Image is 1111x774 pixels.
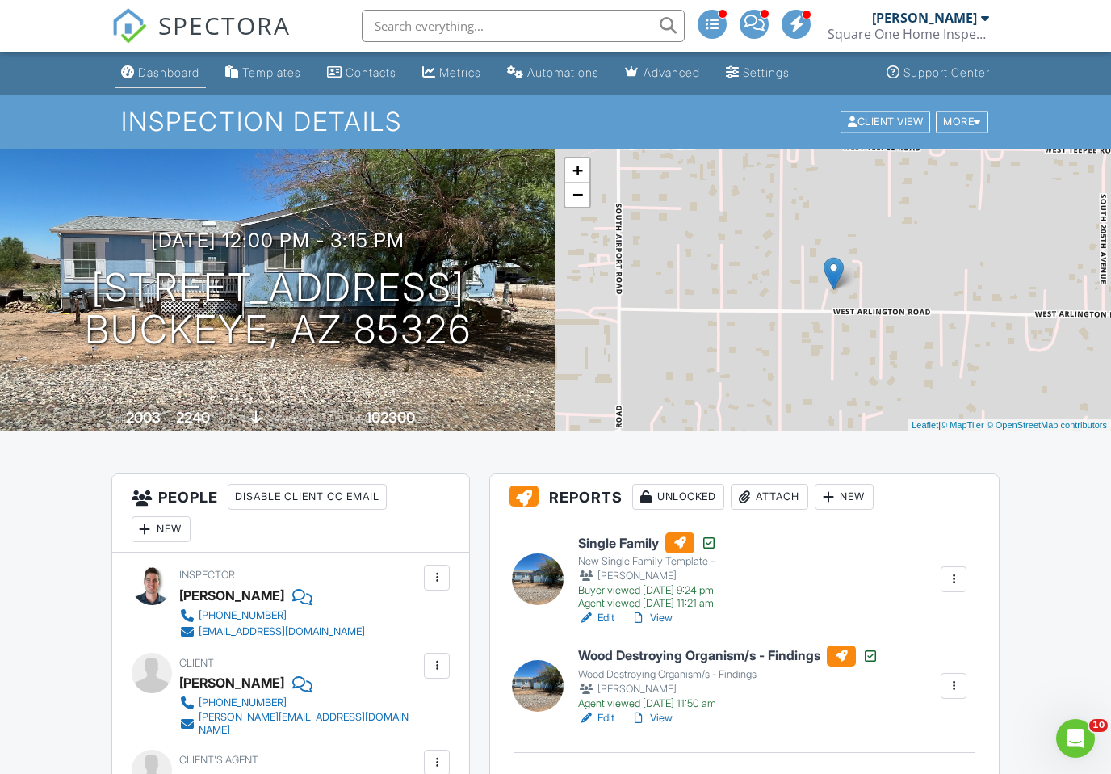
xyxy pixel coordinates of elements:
div: [PERSON_NAME] [179,583,284,608]
div: New [815,484,874,510]
a: Client View [839,115,934,127]
span: SPECTORA [158,8,291,42]
div: Settings [743,65,790,79]
div: [EMAIL_ADDRESS][DOMAIN_NAME] [199,625,365,638]
div: More [936,111,988,133]
div: Templates [242,65,301,79]
a: Contacts [321,58,403,88]
div: 102300 [366,409,415,426]
span: sq. ft. [212,413,235,425]
div: Unlocked [632,484,724,510]
div: Advanced [644,65,700,79]
div: New Single Family Template - [578,555,717,568]
div: Agent viewed [DATE] 11:21 am [578,597,717,610]
div: Contacts [346,65,396,79]
a: View [631,710,673,726]
a: Templates [219,58,308,88]
h6: Wood Destroying Organism/s - Findings [578,646,878,667]
h3: [DATE] 12:00 pm - 3:15 pm [151,229,405,251]
a: Single Family New Single Family Template - [PERSON_NAME] Buyer viewed [DATE] 9:24 pm Agent viewed... [578,532,717,610]
div: Agent viewed [DATE] 11:50 am [578,697,878,710]
a: Advanced [618,58,706,88]
a: Metrics [416,58,488,88]
a: Zoom out [565,183,589,207]
div: Attach [731,484,808,510]
div: New [132,516,191,542]
a: View [631,610,673,626]
a: Zoom in [565,158,589,183]
span: Built [106,413,124,425]
h6: Single Family [578,532,717,553]
img: The Best Home Inspection Software - Spectora [111,8,147,44]
div: Metrics [439,65,481,79]
a: Wood Destroying Organism/s - Findings Wood Destroying Organism/s - Findings [PERSON_NAME] Agent v... [578,646,878,710]
a: © MapTiler [941,420,984,430]
a: [PERSON_NAME][EMAIL_ADDRESS][DOMAIN_NAME] [179,711,421,737]
span: crawlspace [264,413,314,425]
div: [PHONE_NUMBER] [199,696,287,709]
h1: Inspection Details [121,107,989,136]
a: [PHONE_NUMBER] [179,695,421,711]
span: Client [179,657,214,669]
div: Client View [841,111,930,133]
span: sq.ft. [417,413,438,425]
a: [PHONE_NUMBER] [179,608,365,624]
div: | [908,419,1111,432]
div: [PERSON_NAME] [578,681,878,697]
span: Client's Agent [179,754,258,766]
input: Search everything... [362,10,685,42]
a: [EMAIL_ADDRESS][DOMAIN_NAME] [179,624,365,640]
div: [PERSON_NAME][EMAIL_ADDRESS][DOMAIN_NAME] [199,711,421,737]
span: Lot Size [329,413,363,425]
a: SPECTORA [111,22,291,56]
a: Leaflet [912,420,938,430]
a: Support Center [880,58,996,88]
span: Inspector [179,569,235,581]
a: Automations (Advanced) [501,58,606,88]
div: 2003 [126,409,161,426]
div: Automations [527,65,599,79]
div: [PERSON_NAME] [179,671,284,695]
h3: Reports [490,474,999,520]
a: Edit [578,710,614,726]
div: [PERSON_NAME] [872,10,977,26]
div: [PERSON_NAME] [578,568,717,584]
span: 10 [1089,719,1108,732]
a: Settings [719,58,796,88]
div: Support Center [903,65,990,79]
div: [PHONE_NUMBER] [199,609,287,622]
div: Buyer viewed [DATE] 9:24 pm [578,584,717,597]
a: Edit [578,610,614,626]
h3: People [112,474,470,553]
h1: [STREET_ADDRESS] Buckeye, AZ 85326 [85,267,472,352]
div: Square One Home Inspections, LLC [828,26,989,42]
div: Disable Client CC Email [228,484,387,510]
div: Wood Destroying Organism/s - Findings [578,668,878,681]
iframe: Intercom live chat [1056,719,1095,758]
div: 2240 [176,409,210,426]
a: © OpenStreetMap contributors [987,420,1107,430]
a: Dashboard [115,58,206,88]
div: Dashboard [138,65,199,79]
